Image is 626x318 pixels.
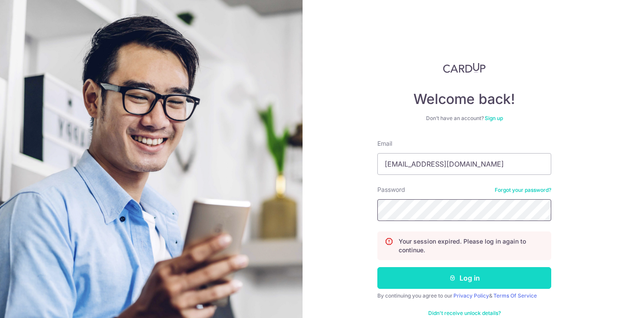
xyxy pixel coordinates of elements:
[443,63,486,73] img: CardUp Logo
[377,267,551,289] button: Log in
[377,90,551,108] h4: Welcome back!
[495,187,551,194] a: Forgot your password?
[377,185,405,194] label: Password
[377,292,551,299] div: By continuing you agree to our &
[493,292,537,299] a: Terms Of Service
[485,115,503,121] a: Sign up
[377,115,551,122] div: Don’t have an account?
[377,139,392,148] label: Email
[428,310,501,317] a: Didn't receive unlock details?
[377,153,551,175] input: Enter your Email
[453,292,489,299] a: Privacy Policy
[399,237,544,254] p: Your session expired. Please log in again to continue.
